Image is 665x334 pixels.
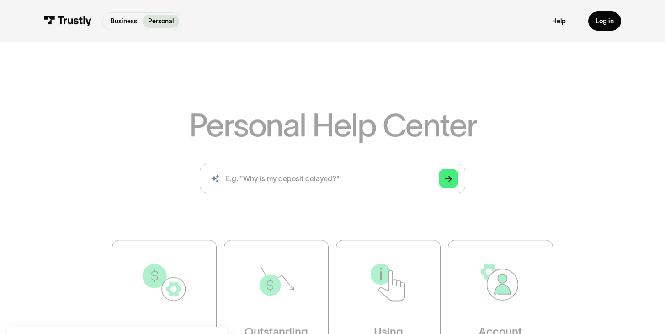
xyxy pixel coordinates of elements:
p: Personal [148,16,174,26]
a: Business [105,15,142,28]
h1: Personal Help Center [189,109,477,141]
a: Personal [143,15,179,28]
form: Search [200,164,465,193]
p: Business [111,16,137,26]
div: Log in [596,17,614,25]
img: Trustly Logo [44,16,91,26]
a: Log in [588,11,621,31]
input: search [200,164,465,193]
a: Help [552,17,566,25]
